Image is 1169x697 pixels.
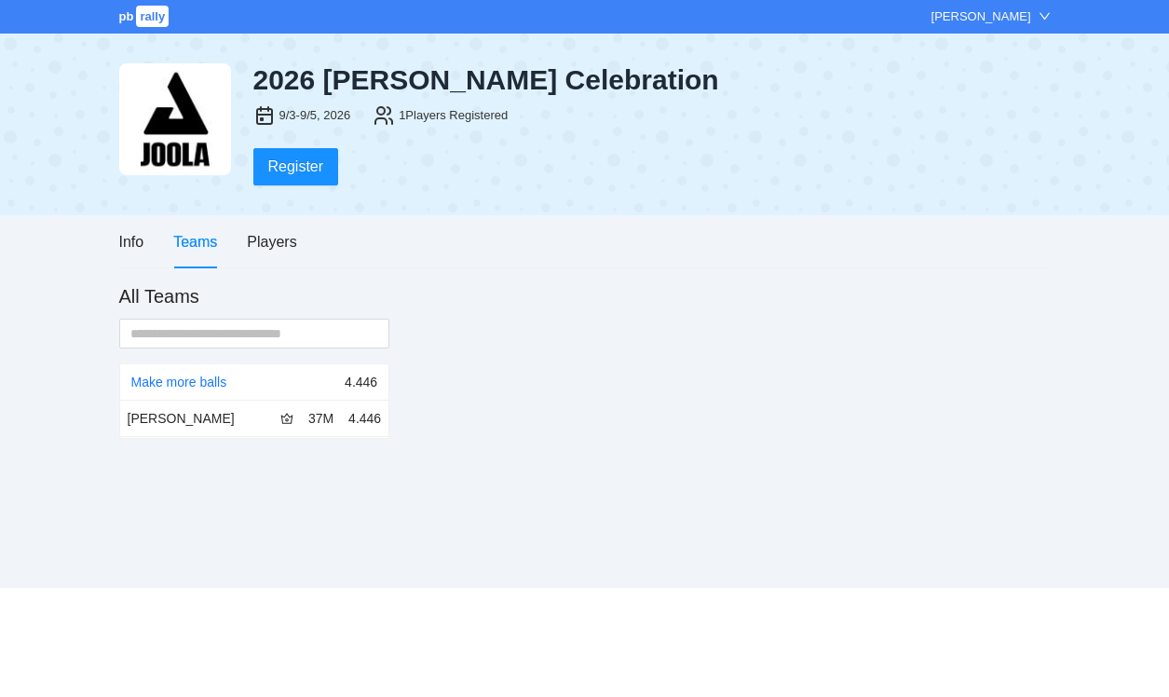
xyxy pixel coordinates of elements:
span: down [1039,10,1051,22]
a: pbrally [119,9,172,23]
div: 4.446 [345,364,377,400]
a: Make more balls [131,375,227,389]
img: joola-black.png [119,63,231,175]
div: 9/3-9/5, 2026 [279,106,351,125]
div: [PERSON_NAME] [931,7,1031,26]
div: 2026 [PERSON_NAME] Celebration [253,63,1051,97]
span: crown [280,412,293,425]
div: Info [119,230,144,253]
div: 1 Players Registered [399,106,508,125]
div: [PERSON_NAME] [128,408,280,429]
span: 4.446 [348,411,381,426]
td: 37M [301,401,341,437]
button: Register [253,148,339,185]
div: Players [247,230,296,253]
h2: All Teams [119,283,199,309]
span: rally [136,6,169,27]
div: Teams [173,230,217,253]
span: Register [268,155,324,178]
span: pb [119,9,134,23]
